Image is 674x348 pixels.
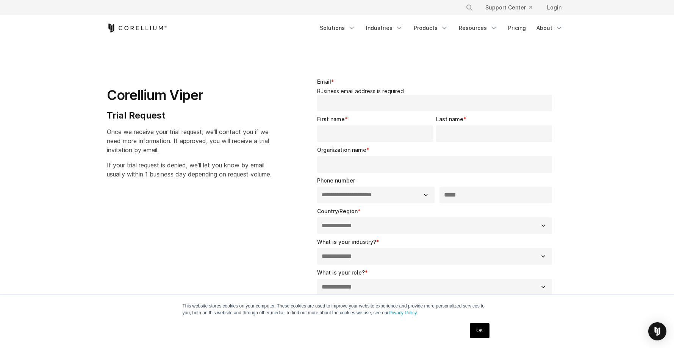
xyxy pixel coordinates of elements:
[315,21,360,35] a: Solutions
[479,1,538,14] a: Support Center
[361,21,408,35] a: Industries
[436,116,463,122] span: Last name
[183,303,492,316] p: This website stores cookies on your computer. These cookies are used to improve your website expe...
[532,21,568,35] a: About
[504,21,530,35] a: Pricing
[315,21,568,35] div: Navigation Menu
[454,21,502,35] a: Resources
[317,239,376,245] span: What is your industry?
[107,87,272,104] h1: Corellium Viper
[107,128,269,154] span: Once we receive your trial request, we'll contact you if we need more information. If approved, y...
[317,269,365,276] span: What is your role?
[409,21,453,35] a: Products
[457,1,568,14] div: Navigation Menu
[648,322,666,340] div: Open Intercom Messenger
[317,78,331,85] span: Email
[389,310,418,315] a: Privacy Policy.
[317,88,555,95] legend: Business email address is required
[463,1,476,14] button: Search
[317,116,345,122] span: First name
[317,208,358,214] span: Country/Region
[541,1,568,14] a: Login
[107,161,272,178] span: If your trial request is denied, we'll let you know by email usually within 1 business day depend...
[317,147,366,153] span: Organization name
[470,323,489,338] a: OK
[317,177,355,184] span: Phone number
[107,110,272,121] h4: Trial Request
[107,23,167,33] a: Corellium Home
